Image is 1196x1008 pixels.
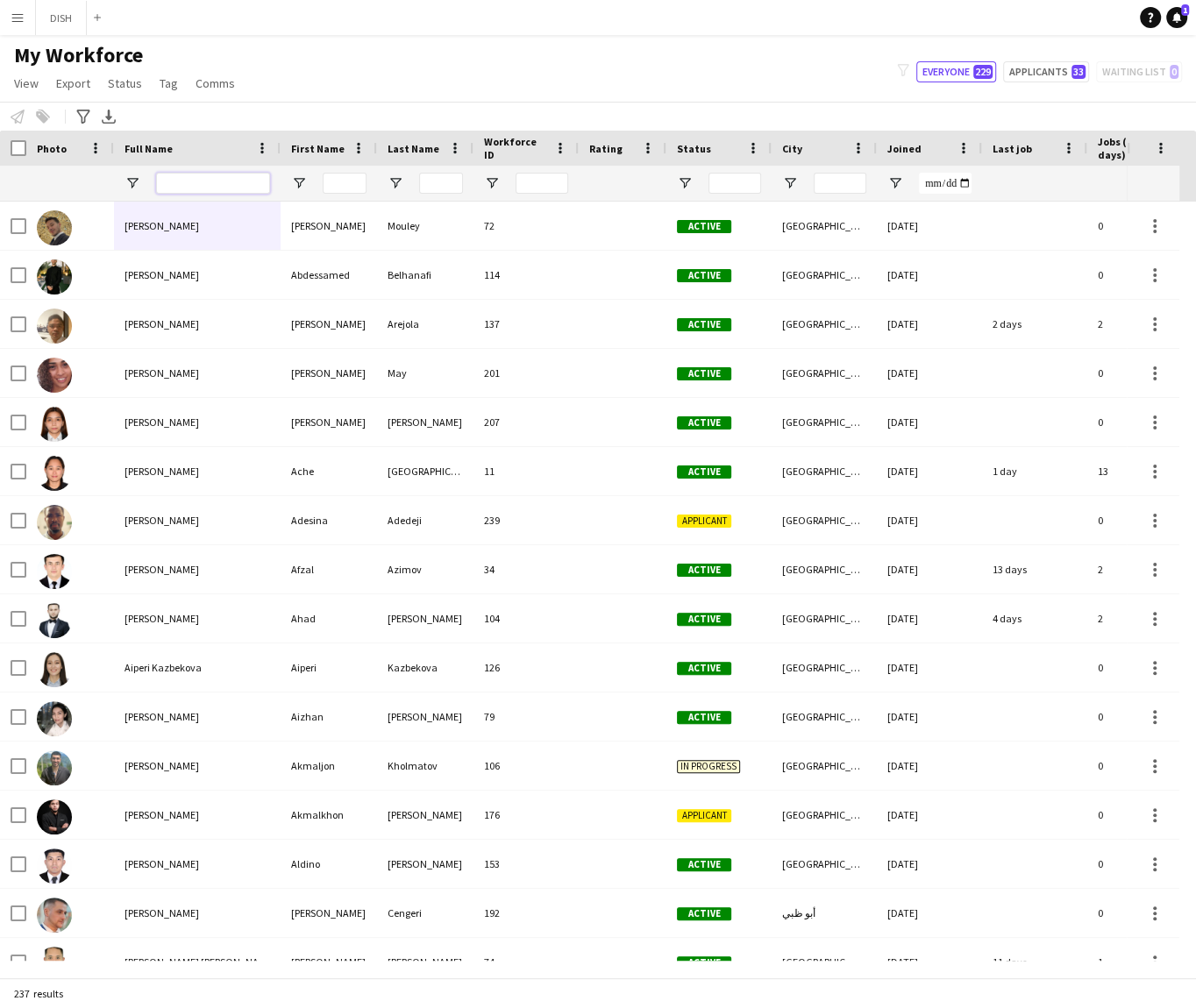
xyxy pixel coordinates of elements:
[156,173,270,194] input: Full Name Filter Input
[677,858,731,871] span: Active
[982,545,1087,593] div: 13 days
[772,447,877,495] div: [GEOGRAPHIC_DATA]
[484,175,500,191] button: Open Filter Menu
[1003,61,1089,82] button: Applicants33
[677,142,711,155] span: Status
[125,710,199,723] span: [PERSON_NAME]
[877,202,982,250] div: [DATE]
[473,349,579,397] div: 201
[281,251,377,299] div: Abdessamed
[877,251,982,299] div: [DATE]
[677,367,731,380] span: Active
[1181,4,1189,16] span: 1
[473,300,579,348] div: 137
[377,202,473,250] div: Mouley
[281,447,377,495] div: Ache
[291,175,307,191] button: Open Filter Menu
[37,210,72,245] img: Abdelmoula habib Mouley
[37,407,72,442] img: Abigail Pelayo
[982,938,1087,986] div: 11 days
[677,269,731,282] span: Active
[125,366,199,380] span: [PERSON_NAME]
[7,72,46,95] a: View
[125,175,140,191] button: Open Filter Menu
[377,889,473,937] div: Cengeri
[473,643,579,692] div: 126
[14,42,143,68] span: My Workforce
[473,202,579,250] div: 72
[473,251,579,299] div: 114
[125,268,199,281] span: [PERSON_NAME]
[677,515,731,528] span: Applicant
[772,545,877,593] div: [GEOGRAPHIC_DATA]
[153,72,185,95] a: Tag
[388,175,403,191] button: Open Filter Menu
[772,889,877,937] div: أبو ظبي
[677,809,731,822] span: Applicant
[125,465,199,478] span: [PERSON_NAME]
[877,889,982,937] div: [DATE]
[37,799,72,834] img: Akmalkhon Rashidkhonov
[772,398,877,446] div: [GEOGRAPHIC_DATA]
[377,594,473,642] div: [PERSON_NAME]
[37,142,67,155] span: Photo
[473,791,579,839] div: 176
[677,613,731,626] span: Active
[281,791,377,839] div: Akmalkhon
[772,594,877,642] div: [GEOGRAPHIC_DATA]
[281,496,377,544] div: Adesina
[677,465,731,479] span: Active
[37,652,72,687] img: Aiperi Kazbekova
[281,692,377,741] div: Aizhan
[291,142,345,155] span: First Name
[37,554,72,589] img: Afzal Azimov
[473,692,579,741] div: 79
[37,848,72,884] img: Aldino Manalo
[377,692,473,741] div: [PERSON_NAME]
[125,906,199,919] span: [PERSON_NAME]
[37,358,72,393] img: Abigail May
[772,300,877,348] div: [GEOGRAPHIC_DATA]
[377,840,473,888] div: [PERSON_NAME]
[772,496,877,544] div: [GEOGRAPHIC_DATA]
[772,791,877,839] div: [GEOGRAPHIC_DATA]
[993,142,1032,155] span: Last job
[772,202,877,250] div: [GEOGRAPHIC_DATA]
[484,135,547,161] span: Workforce ID
[377,398,473,446] div: [PERSON_NAME]
[37,505,72,540] img: Adesina Adedeji
[473,889,579,937] div: 192
[281,742,377,790] div: Akmaljon
[281,594,377,642] div: Ahad
[98,106,119,127] app-action-btn: Export XLSX
[37,259,72,295] img: Abdessamed Belhanafi
[281,398,377,446] div: [PERSON_NAME]
[982,594,1087,642] div: 4 days
[37,456,72,491] img: Ache Toledo
[1098,135,1170,161] span: Jobs (last 90 days)
[125,759,199,772] span: [PERSON_NAME]
[125,612,199,625] span: [PERSON_NAME]
[473,496,579,544] div: 239
[160,75,178,91] span: Tag
[973,65,993,79] span: 229
[281,202,377,250] div: [PERSON_NAME]
[108,75,142,91] span: Status
[377,349,473,397] div: May
[419,173,463,194] input: Last Name Filter Input
[281,643,377,692] div: Aiperi
[877,742,982,790] div: [DATE]
[377,938,473,986] div: [PERSON_NAME]
[677,760,740,773] span: In progress
[589,142,623,155] span: Rating
[281,300,377,348] div: [PERSON_NAME]
[196,75,235,91] span: Comms
[125,415,199,429] span: [PERSON_NAME]
[377,643,473,692] div: Kazbekova
[125,142,173,155] span: Full Name
[14,75,39,91] span: View
[887,175,903,191] button: Open Filter Menu
[473,594,579,642] div: 104
[877,692,982,741] div: [DATE]
[877,447,982,495] div: [DATE]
